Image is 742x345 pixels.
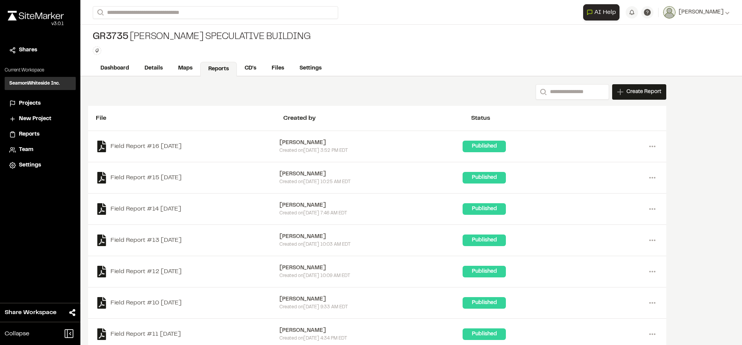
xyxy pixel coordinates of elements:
img: rebrand.png [8,11,64,20]
div: Published [463,235,506,246]
a: Field Report #10 [DATE] [96,297,279,309]
span: GR3735 [93,31,128,43]
div: Published [463,172,506,184]
a: Settings [9,161,71,170]
span: AI Help [594,8,616,17]
span: New Project [19,115,51,123]
a: Maps [170,61,200,76]
div: [PERSON_NAME] [279,170,463,178]
a: Reports [200,62,237,76]
span: Projects [19,99,41,108]
button: Search [93,6,107,19]
div: Published [463,328,506,340]
div: Created on [DATE] 10:09 AM EDT [279,272,463,279]
a: Files [264,61,292,76]
div: File [96,114,283,123]
div: Status [471,114,659,123]
button: Search [536,84,550,100]
a: Team [9,146,71,154]
a: Field Report #16 [DATE] [96,141,279,152]
a: CD's [237,61,264,76]
a: New Project [9,115,71,123]
div: [PERSON_NAME] Speculative Building [93,31,310,43]
div: Published [463,141,506,152]
span: Create Report [626,88,661,96]
a: Field Report #12 [DATE] [96,266,279,277]
a: Field Report #15 [DATE] [96,172,279,184]
a: Field Report #11 [DATE] [96,328,279,340]
div: [PERSON_NAME] [279,139,463,147]
span: Reports [19,130,39,139]
a: Reports [9,130,71,139]
a: Field Report #14 [DATE] [96,203,279,215]
div: Open AI Assistant [583,4,623,20]
div: Published [463,297,506,309]
a: Projects [9,99,71,108]
div: Oh geez...please don't... [8,20,64,27]
div: Published [463,203,506,215]
div: Created on [DATE] 3:52 PM EDT [279,147,463,154]
button: Open AI Assistant [583,4,619,20]
div: [PERSON_NAME] [279,264,463,272]
a: Field Report #13 [DATE] [96,235,279,246]
span: Share Workspace [5,308,56,317]
a: Shares [9,46,71,54]
h3: SeamonWhiteside Inc. [9,80,60,87]
span: Collapse [5,329,29,338]
span: Settings [19,161,41,170]
a: Settings [292,61,329,76]
div: [PERSON_NAME] [279,201,463,210]
a: Details [137,61,170,76]
div: Created on [DATE] 10:25 AM EDT [279,178,463,185]
span: Shares [19,46,37,54]
div: [PERSON_NAME] [279,326,463,335]
div: [PERSON_NAME] [279,295,463,304]
a: Dashboard [93,61,137,76]
p: Current Workspace [5,67,76,74]
div: Created on [DATE] 10:03 AM EDT [279,241,463,248]
button: [PERSON_NAME] [663,6,730,19]
div: Created on [DATE] 4:34 PM EDT [279,335,463,342]
div: [PERSON_NAME] [279,233,463,241]
div: Created by [283,114,471,123]
div: Created on [DATE] 9:33 AM EDT [279,304,463,311]
button: Edit Tags [93,46,101,55]
span: Team [19,146,33,154]
div: Created on [DATE] 7:46 AM EDT [279,210,463,217]
img: User [663,6,676,19]
div: Published [463,266,506,277]
span: [PERSON_NAME] [679,8,723,17]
